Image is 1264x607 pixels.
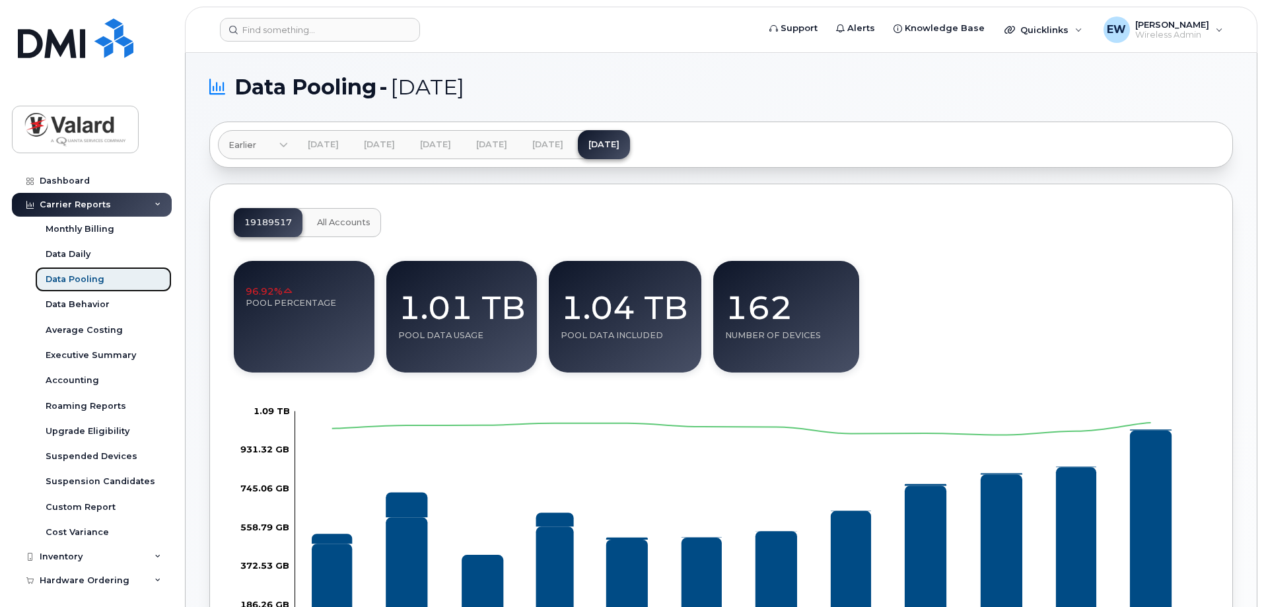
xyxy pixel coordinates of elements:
[240,560,289,571] tspan: 372.53 GB
[353,130,405,159] a: [DATE]
[578,130,630,159] a: [DATE]
[254,405,290,415] tspan: 1.09 TB
[398,273,525,330] div: 1.01 TB
[561,330,689,341] div: Pool data included
[390,77,464,97] span: [DATE]
[240,444,289,454] tspan: 931.32 GB
[297,130,349,159] a: [DATE]
[312,429,1172,555] g: Data Only
[218,130,288,159] a: Earlier
[522,130,574,159] a: [DATE]
[398,330,525,341] div: Pool data usage
[246,285,293,298] span: 96.92%
[254,405,290,415] g: 0.00 Bytes
[246,298,363,308] div: Pool Percentage
[466,130,518,159] a: [DATE]
[240,483,289,493] tspan: 745.06 GB
[725,330,847,341] div: Number of devices
[240,483,289,493] g: 0.00 Bytes
[240,560,289,571] g: 0.00 Bytes
[234,77,376,97] span: Data Pooling
[409,130,462,159] a: [DATE]
[228,139,256,151] span: Earlier
[240,444,289,454] g: 0.00 Bytes
[240,521,289,532] tspan: 558.79 GB
[561,273,689,330] div: 1.04 TB
[379,77,388,97] span: -
[725,273,847,330] div: 162
[317,217,370,228] span: All Accounts
[240,521,289,532] g: 0.00 Bytes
